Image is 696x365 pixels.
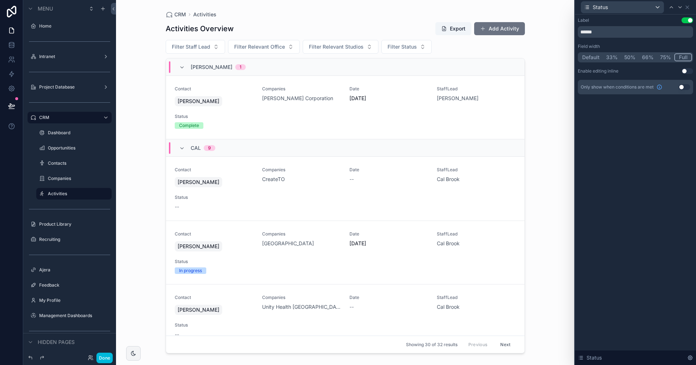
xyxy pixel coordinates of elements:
[48,191,107,197] label: Activities
[579,53,603,61] button: Default
[593,4,608,11] span: Status
[240,64,241,70] div: 1
[578,44,600,49] label: Field width
[48,130,107,136] label: Dashboard
[208,145,211,151] div: 9
[38,5,53,12] span: Menu
[578,17,589,23] div: Label
[48,160,107,166] label: Contacts
[39,84,97,90] label: Project Database
[657,53,674,61] button: 75%
[578,68,618,74] div: Enable editing inline
[674,53,692,61] button: Full
[39,221,107,227] label: Product Library
[191,63,232,71] span: [PERSON_NAME]
[406,342,457,348] span: Showing 30 of 32 results
[48,176,107,181] label: Companies
[39,23,107,29] label: Home
[48,145,107,151] label: Opportunities
[96,353,113,363] button: Done
[39,298,107,303] label: My Profile
[581,84,654,90] span: Only show when conditions are met
[191,144,201,152] span: Cal
[39,267,107,273] label: Ajera
[39,54,97,60] label: Intranet
[581,1,664,13] button: Status
[38,339,75,346] span: Hidden pages
[621,53,639,61] button: 50%
[39,313,107,319] label: Management Dashboards
[39,237,107,242] label: Recruiting
[639,53,657,61] button: 66%
[39,115,97,120] label: CRM
[603,53,621,61] button: 33%
[587,354,602,361] span: Status
[495,339,515,350] button: Next
[39,282,107,288] label: Feedback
